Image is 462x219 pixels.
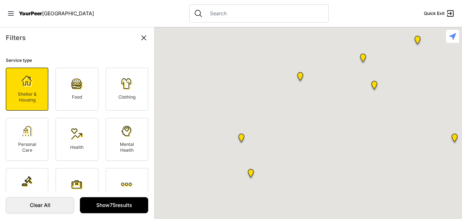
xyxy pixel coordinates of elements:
[13,202,66,209] span: Clear All
[118,94,135,100] span: Clothing
[56,68,98,111] a: Food
[246,169,255,180] div: Hamilton Senior Center
[56,118,98,161] a: Health
[120,142,134,153] span: Mental Health
[6,68,48,111] a: Shelter & Housing
[6,118,48,161] a: Personal Care
[6,197,74,213] a: Clear All
[106,118,148,161] a: Mental Health
[72,94,82,100] span: Food
[450,134,459,145] div: Keener Men's Shelter
[19,10,42,16] span: YourPeer
[6,34,26,41] span: Filters
[106,68,148,111] a: Clothing
[206,10,324,17] input: Search
[70,144,84,150] span: Health
[18,142,36,153] span: Personal Care
[358,53,368,65] div: 820 MRT Residential Chemical Dependence Treatment Program
[413,36,422,47] div: Bailey House, Inc.
[42,10,94,16] span: [GEOGRAPHIC_DATA]
[6,168,48,211] a: Legal Services
[6,57,32,63] span: Service type
[424,9,455,18] a: Quick Exit
[237,134,246,145] div: Administrative Office, No Walk-Ins
[19,11,94,16] a: YourPeer[GEOGRAPHIC_DATA]
[18,91,37,103] span: Shelter & Housing
[56,168,98,211] a: Employment
[80,197,148,213] a: Show75results
[106,168,148,211] a: Other
[296,72,305,84] div: Trinity Lutheran Church
[424,11,445,16] span: Quick Exit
